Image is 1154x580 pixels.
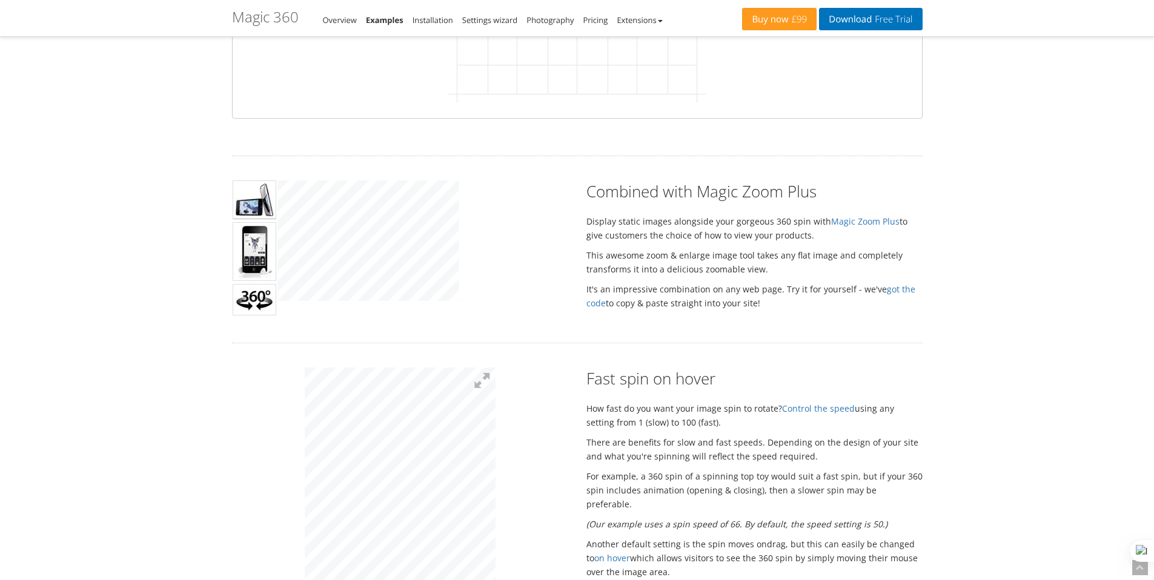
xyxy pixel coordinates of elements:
[586,435,923,463] p: There are benefits for slow and fast speeds. Depending on the design of your site and what you're...
[413,15,453,25] a: Installation
[789,15,807,24] span: £99
[586,180,923,202] h2: Combined with Magic Zoom Plus
[586,401,923,429] p: How fast do you want your image spin to rotate? using any setting from 1 (slow) to 100 (fast).
[782,403,855,414] a: Control the speed
[586,248,923,276] p: This awesome zoom & enlarge image tool takes any flat image and completely transforms it into a d...
[594,552,630,564] a: on hover
[586,214,923,242] p: Display static images alongside your gorgeous 360 spin with to give customers the choice of how t...
[617,15,662,25] a: Extensions
[366,15,403,25] a: Examples
[323,15,357,25] a: Overview
[586,537,923,579] p: Another default setting is the spin moves ondrag, but this can easily be changed to which allows ...
[586,282,923,310] p: It's an impressive combination on any web page. Try it for yourself - we've to copy & paste strai...
[742,8,817,30] a: Buy now£99
[232,9,299,25] h1: Magic 360
[819,8,922,30] a: DownloadFree Trial
[872,15,912,24] span: Free Trial
[586,518,887,530] em: (Our example uses a spin speed of 66. By default, the speed setting is 50.)
[526,15,574,25] a: Photography
[583,15,608,25] a: Pricing
[586,367,923,389] h2: Fast spin on hover
[831,216,900,227] a: Magic Zoom Plus
[586,469,923,511] p: For example, a 360 spin of a spinning top toy would suit a fast spin, but if your 360 spin includ...
[462,15,518,25] a: Settings wizard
